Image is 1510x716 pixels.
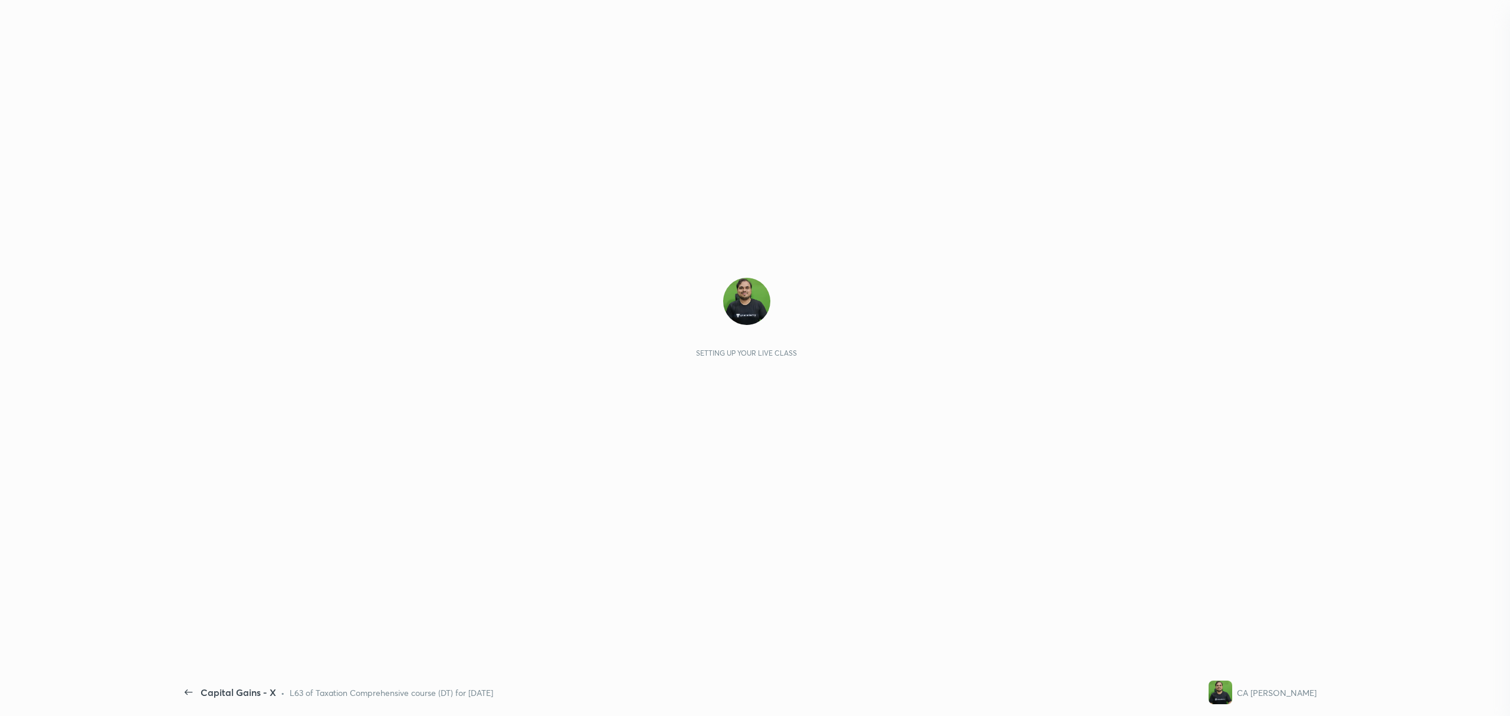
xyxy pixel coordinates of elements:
div: CA [PERSON_NAME] [1237,687,1317,699]
div: • [281,687,285,699]
img: 1b2d820965364134af14a78726495715.jpg [723,278,770,325]
img: 1b2d820965364134af14a78726495715.jpg [1209,681,1232,704]
div: L63 of Taxation Comprehensive course (DT) for [DATE] [290,687,493,699]
div: Capital Gains - X [201,685,276,699]
div: Setting up your live class [696,349,797,357]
